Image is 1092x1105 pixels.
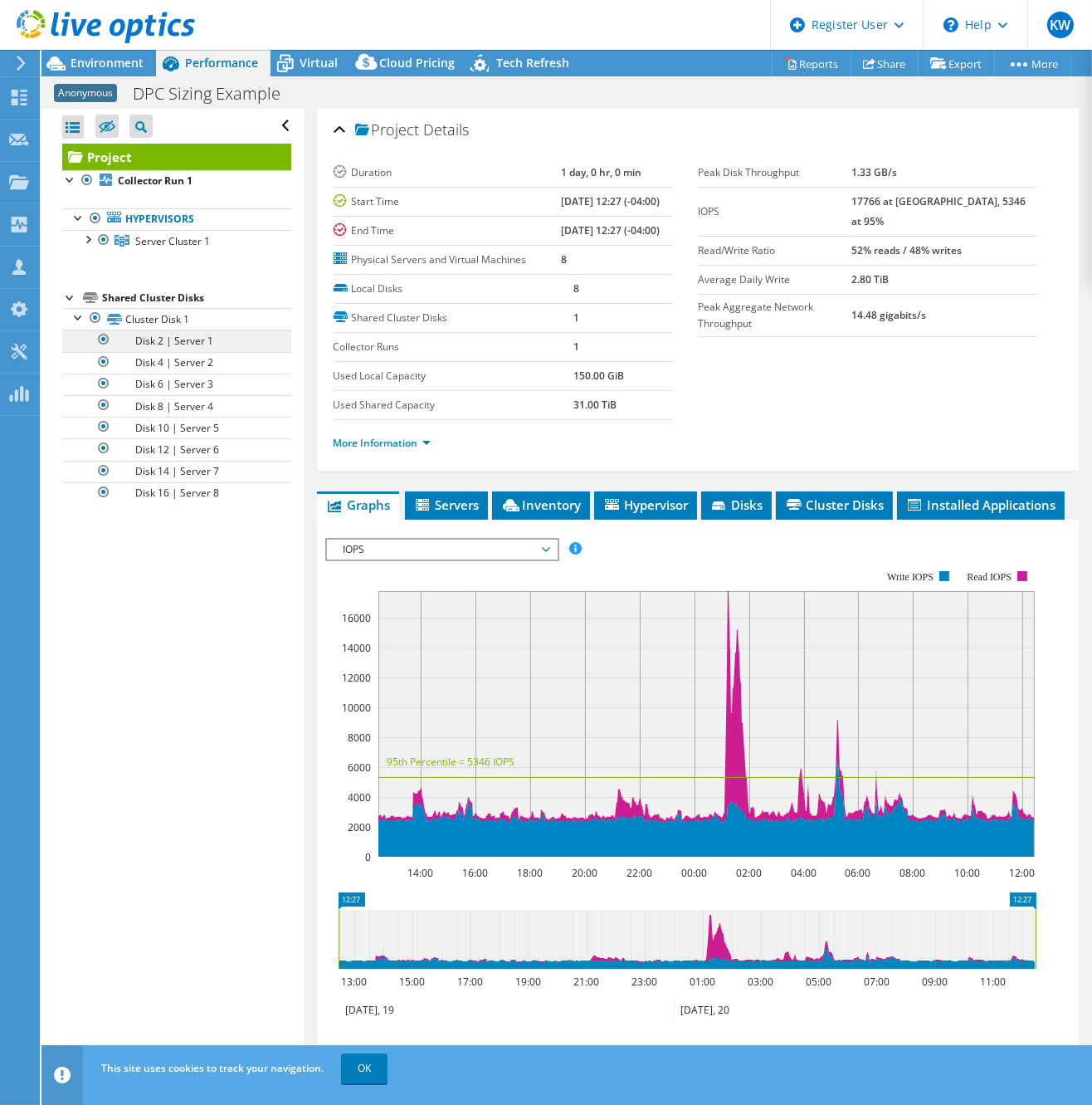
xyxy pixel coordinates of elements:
text: 12:00 [1009,866,1035,880]
span: Anonymous [54,84,117,102]
text: 22:00 [626,866,652,880]
b: 14.48 gigabits/s [851,308,926,322]
a: Disk 12 | Server 6 [62,438,291,460]
b: 52% reads / 48% writes [851,243,962,257]
b: [DATE] 12:27 (-04:00) [561,223,660,237]
text: 06:00 [845,866,870,880]
text: 16000 [342,611,371,625]
b: 2.80 TiB [851,272,889,286]
b: 1 [573,340,579,354]
span: Graphs [325,496,391,513]
svg: \n [943,17,958,32]
label: Collector Runs [334,339,574,355]
label: Used Local Capacity [334,368,574,384]
label: Average Daily Write [698,271,851,288]
label: Start Time [334,193,562,210]
label: Shared Cluster Disks [334,310,574,326]
a: Disk 6 | Server 3 [62,374,291,395]
span: Virtual [300,55,338,71]
b: 8 [561,252,567,266]
text: 13:00 [341,975,367,989]
a: OK [341,1054,388,1083]
div: Shared Cluster Disks [102,288,291,308]
text: 15:00 [399,975,425,989]
text: Write IOPS [887,571,934,583]
text: 11:00 [980,975,1006,989]
span: Cloud Pricing [379,55,455,71]
label: Local Disks [334,281,574,297]
b: Collector Run 1 [118,174,193,188]
a: Server Cluster 1 [62,230,291,252]
text: 02:00 [736,866,762,880]
text: 17:00 [457,975,483,989]
span: Project [355,122,420,139]
text: 19:00 [515,975,541,989]
b: 31.00 TiB [573,398,617,412]
text: 12000 [342,671,371,685]
span: IOPS [335,540,548,560]
a: Disk 4 | Server 2 [62,352,291,374]
label: Read/Write Ratio [698,242,851,259]
a: Share [851,51,919,76]
a: Project [62,144,291,170]
span: Disks [709,496,763,513]
b: 17766 at [GEOGRAPHIC_DATA], 5346 at 95% [851,194,1026,228]
span: Hypervisor [602,496,689,513]
text: 03:00 [748,975,773,989]
text: 21:00 [573,975,599,989]
span: KW [1047,12,1074,38]
label: Peak Disk Throughput [698,164,851,181]
b: 1 day, 0 hr, 0 min [561,165,641,179]
span: Environment [71,55,144,71]
text: 95th Percentile = 5346 IOPS [387,755,514,769]
b: 1.33 GB/s [851,165,897,179]
label: End Time [334,222,562,239]
h1: DPC Sizing Example [125,85,306,103]
text: 04:00 [791,866,817,880]
text: 14:00 [407,866,433,880]
text: 8000 [348,731,371,745]
text: 20:00 [572,866,597,880]
text: 07:00 [864,975,890,989]
span: This site uses cookies to track your navigation. [101,1061,324,1075]
text: 0 [365,850,371,864]
text: 18:00 [517,866,543,880]
text: 6000 [348,760,371,775]
text: 14000 [342,641,371,655]
span: Servers [413,496,480,513]
text: 09:00 [922,975,948,989]
text: 4000 [348,790,371,804]
span: Server Cluster 1 [135,234,210,248]
a: Disk 16 | Server 8 [62,482,291,504]
label: Duration [334,164,562,181]
text: 10000 [342,701,371,715]
a: More [994,51,1071,76]
span: Details [424,120,470,139]
text: 01:00 [690,975,715,989]
label: Physical Servers and Virtual Machines [334,252,562,268]
a: More Information [334,436,431,450]
b: [DATE] 12:27 (-04:00) [561,194,660,208]
text: 08:00 [899,866,925,880]
a: Disk 8 | Server 4 [62,395,291,417]
a: Disk 2 | Server 1 [62,330,291,351]
a: Collector Run 1 [62,170,291,192]
a: Reports [772,51,851,76]
label: Peak Aggregate Network Throughput [698,299,851,332]
a: Hypervisors [62,208,291,230]
text: 10:00 [954,866,980,880]
text: 2000 [348,820,371,834]
label: Used Shared Capacity [334,397,574,413]
a: Disk 14 | Server 7 [62,461,291,482]
text: 00:00 [681,866,707,880]
b: 8 [573,281,579,296]
span: Performance [185,55,258,71]
text: 23:00 [631,975,657,989]
text: Read IOPS [967,571,1012,583]
a: Export [918,51,995,76]
text: 05:00 [806,975,831,989]
span: Cluster Disks [784,496,885,513]
a: Disk 10 | Server 5 [62,417,291,438]
a: Cluster Disk 1 [62,308,291,330]
span: Tech Refresh [496,55,569,71]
